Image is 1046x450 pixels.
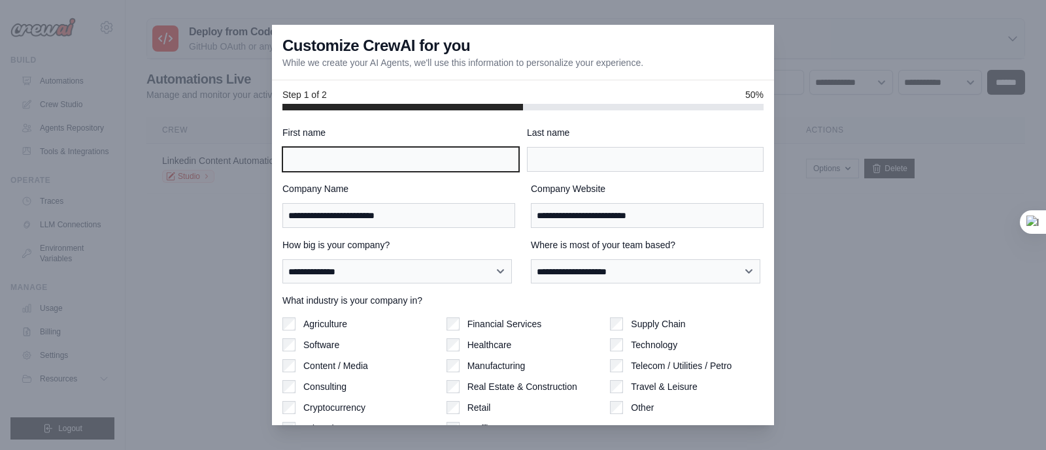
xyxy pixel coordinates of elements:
[467,338,512,351] label: Healthcare
[467,422,498,435] label: Staffing
[531,182,764,195] label: Company Website
[282,35,470,56] h3: Customize CrewAI for you
[282,88,327,101] span: Step 1 of 2
[303,380,346,393] label: Consulting
[631,359,732,372] label: Telecom / Utilities / Petro
[282,182,515,195] label: Company Name
[531,238,764,251] label: Where is most of your team based?
[303,422,344,435] label: Education
[282,56,643,69] p: While we create your AI Agents, we'll use this information to personalize your experience.
[745,88,764,101] span: 50%
[631,401,654,414] label: Other
[467,359,526,372] label: Manufacturing
[303,359,368,372] label: Content / Media
[631,338,677,351] label: Technology
[303,401,365,414] label: Cryptocurrency
[467,317,542,330] label: Financial Services
[631,380,697,393] label: Travel & Leisure
[303,317,347,330] label: Agriculture
[303,338,339,351] label: Software
[467,401,491,414] label: Retail
[282,294,764,307] label: What industry is your company in?
[282,126,519,139] label: First name
[527,126,764,139] label: Last name
[631,317,685,330] label: Supply Chain
[467,380,577,393] label: Real Estate & Construction
[282,238,515,251] label: How big is your company?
